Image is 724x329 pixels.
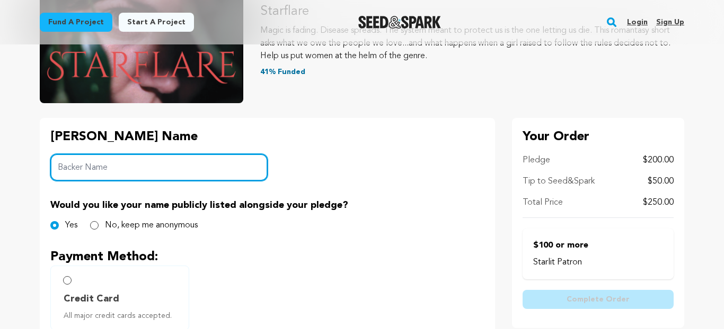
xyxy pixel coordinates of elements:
[119,13,194,32] a: Start a project
[523,154,550,167] p: Pledge
[50,154,268,181] input: Backer Name
[358,16,442,29] a: Seed&Spark Homepage
[358,16,442,29] img: Seed&Spark Logo Dark Mode
[523,196,563,209] p: Total Price
[643,196,674,209] p: $250.00
[648,175,674,188] p: $50.00
[50,198,484,213] p: Would you like your name publicly listed alongside your pledge?
[656,14,684,31] a: Sign up
[260,67,684,77] p: 41% Funded
[65,219,77,232] label: Yes
[105,219,198,232] label: No, keep me anonymous
[533,256,663,269] p: Starlit Patron
[567,294,630,305] span: Complete Order
[40,13,112,32] a: Fund a project
[627,14,648,31] a: Login
[533,239,663,252] p: $100 or more
[50,129,268,145] p: [PERSON_NAME] Name
[64,310,180,321] span: All major credit cards accepted.
[523,175,595,188] p: Tip to Seed&Spark
[523,290,674,309] button: Complete Order
[523,129,674,145] p: Your Order
[50,249,484,266] p: Payment Method:
[643,154,674,167] p: $200.00
[64,291,119,306] span: Credit Card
